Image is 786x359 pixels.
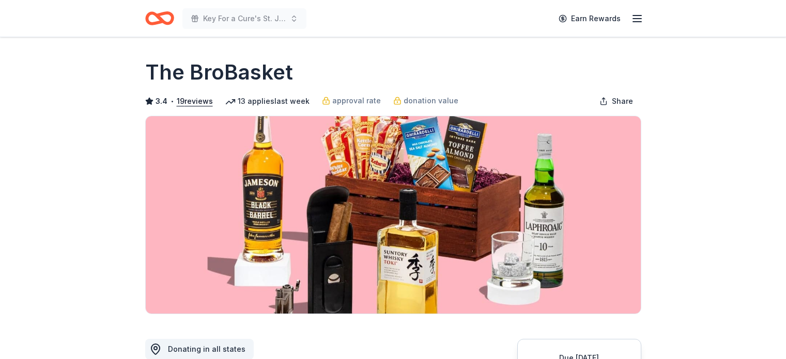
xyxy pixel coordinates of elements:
[612,95,633,107] span: Share
[146,116,641,314] img: Image for The BroBasket
[168,345,245,353] span: Donating in all states
[332,95,381,107] span: approval rate
[322,95,381,107] a: approval rate
[145,6,174,30] a: Home
[591,91,641,112] button: Share
[225,95,310,107] div: 13 applies last week
[393,95,458,107] a: donation value
[404,95,458,107] span: donation value
[182,8,306,29] button: Key For a Cure's St. Jude Golf Tournament
[170,97,174,105] span: •
[203,12,286,25] span: Key For a Cure's St. Jude Golf Tournament
[145,58,293,87] h1: The BroBasket
[156,95,167,107] span: 3.4
[552,9,627,28] a: Earn Rewards
[177,95,213,107] button: 19reviews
